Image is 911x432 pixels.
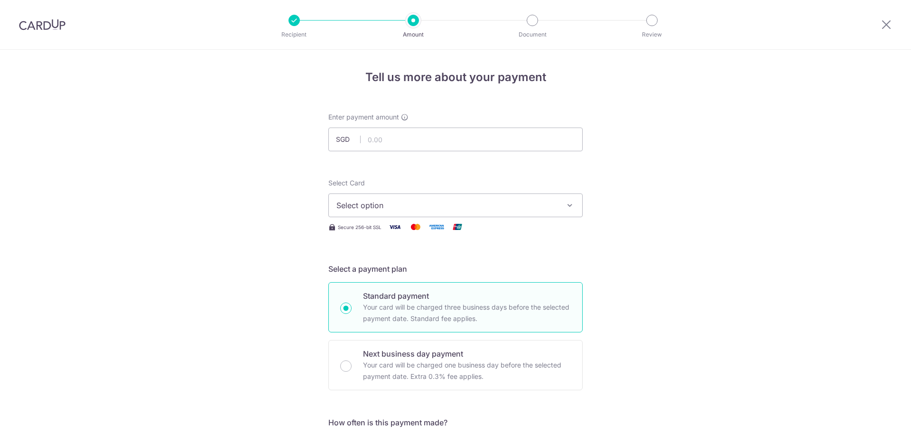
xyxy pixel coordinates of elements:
iframe: Opens a widget where you can find more information [850,404,902,427]
img: American Express [427,221,446,233]
img: Visa [385,221,404,233]
p: Amount [378,30,448,39]
h5: Select a payment plan [328,263,583,275]
h5: How often is this payment made? [328,417,583,428]
span: translation missing: en.payables.payment_networks.credit_card.summary.labels.select_card [328,179,365,187]
p: Your card will be charged three business days before the selected payment date. Standard fee appl... [363,302,571,324]
p: Your card will be charged one business day before the selected payment date. Extra 0.3% fee applies. [363,359,571,382]
span: SGD [336,135,361,144]
span: Select option [336,200,558,211]
p: Review [617,30,687,39]
p: Next business day payment [363,348,571,359]
img: Mastercard [406,221,425,233]
p: Standard payment [363,290,571,302]
span: Enter payment amount [328,112,399,122]
button: Select option [328,193,583,217]
p: Document [497,30,567,39]
p: Recipient [259,30,329,39]
h4: Tell us more about your payment [328,69,583,86]
input: 0.00 [328,128,583,151]
img: CardUp [19,19,65,30]
span: Secure 256-bit SSL [338,223,381,231]
img: Union Pay [448,221,467,233]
